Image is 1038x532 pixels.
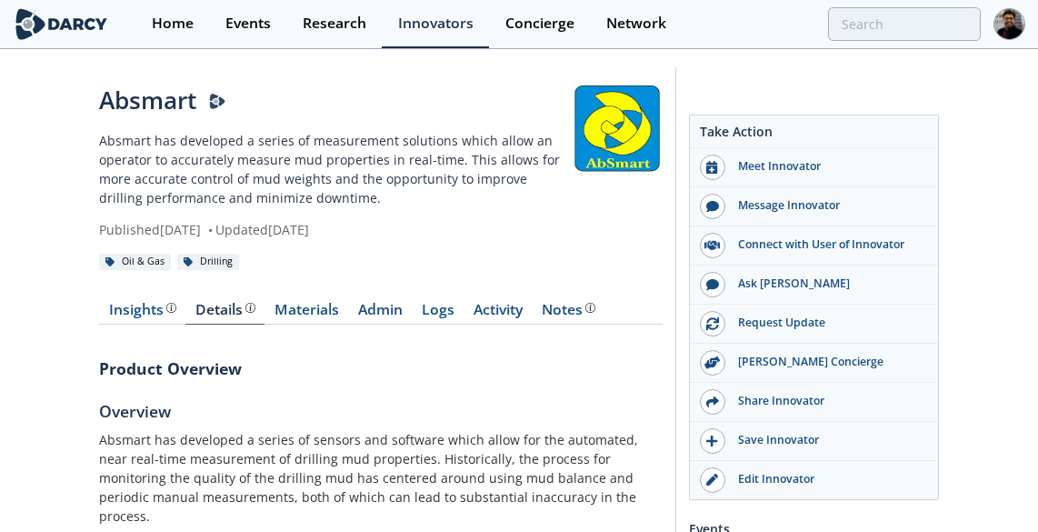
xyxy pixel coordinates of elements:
div: Take Action [690,122,938,148]
div: Oil & Gas [99,254,171,270]
img: Profile [993,8,1025,40]
input: Advanced Search [828,7,981,41]
div: Absmart [99,83,572,118]
h3: Product Overview [99,356,663,380]
a: Admin [348,303,412,325]
div: Share Innovator [725,393,929,409]
p: Absmart has developed a series of measurement solutions which allow an operator to accurately mea... [99,131,572,207]
div: Research [303,16,366,31]
a: Logs [412,303,464,325]
img: information.svg [245,303,255,313]
div: Events [225,16,271,31]
span: • [205,221,215,238]
iframe: chat widget [962,459,1020,514]
div: Published [DATE] Updated [DATE] [99,220,572,239]
div: Network [606,16,666,31]
p: Absmart has developed a series of sensors and software which allow for the automated, near real-t... [99,430,663,526]
div: Insights [109,303,176,317]
div: Connect with User of Innovator [725,236,929,253]
div: Request Update [725,315,929,331]
div: Notes [542,303,595,317]
div: Concierge [505,16,574,31]
img: information.svg [585,303,595,313]
a: Edit Innovator [690,461,938,499]
img: information.svg [166,303,176,313]
div: Message Innovator [725,197,929,214]
img: logo-wide.svg [13,8,110,40]
img: Darcy Presenter [209,94,225,110]
div: [PERSON_NAME] Concierge [725,354,929,370]
div: Ask [PERSON_NAME] [725,276,929,292]
a: Activity [464,303,532,325]
a: Details [185,303,264,325]
a: Insights [99,303,185,325]
a: Materials [264,303,348,325]
button: Save Innovator [690,422,938,461]
div: Save Innovator [725,432,929,448]
a: Notes [532,303,604,325]
div: Home [152,16,194,31]
h5: Overview [99,399,663,423]
div: Meet Innovator [725,158,929,175]
div: Drilling [177,254,239,270]
div: Details [195,303,255,317]
div: Edit Innovator [725,471,929,487]
div: Innovators [398,16,474,31]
